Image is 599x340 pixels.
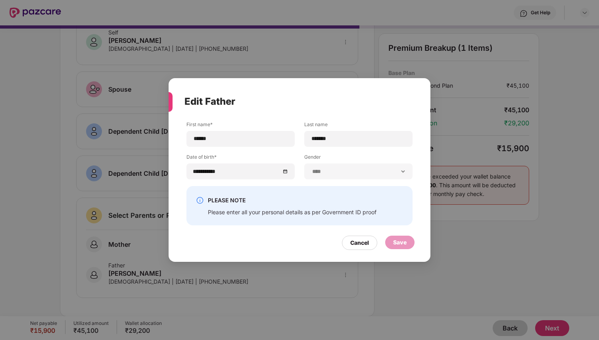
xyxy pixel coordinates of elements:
[196,196,204,204] img: svg+xml;base64,PHN2ZyBpZD0iSW5mby0yMHgyMCIgeG1sbnM9Imh0dHA6Ly93d3cudzMub3JnLzIwMDAvc3ZnIiB3aWR0aD...
[184,86,395,117] div: Edit Father
[304,154,413,163] label: Gender
[208,196,376,205] div: PLEASE NOTE
[304,121,413,131] label: Last name
[186,121,295,131] label: First name*
[186,154,295,163] label: Date of birth*
[393,238,407,247] div: Save
[208,208,376,216] div: Please enter all your personal details as per Government ID proof
[350,238,369,247] div: Cancel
